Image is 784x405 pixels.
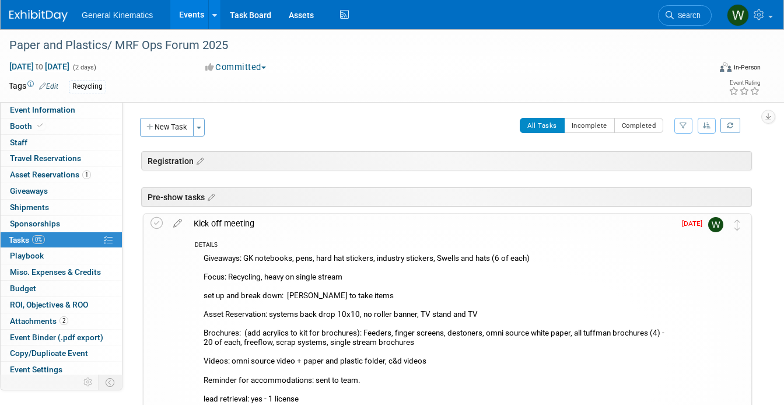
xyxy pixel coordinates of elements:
a: Refresh [720,118,740,133]
a: Misc. Expenses & Credits [1,264,122,280]
a: edit [167,218,188,229]
img: ExhibitDay [9,10,68,22]
a: Event Binder (.pdf export) [1,330,122,345]
div: Event Format [650,61,761,78]
a: Asset Reservations1 [1,167,122,183]
a: Edit sections [194,155,204,166]
span: [DATE] [682,219,708,228]
span: ROI, Objectives & ROO [10,300,88,309]
a: Edit sections [205,191,215,202]
img: Whitney Swanson [708,217,723,232]
span: Tasks [9,235,45,245]
button: Committed [201,61,271,74]
span: Shipments [10,202,49,212]
span: Search [674,11,701,20]
span: Travel Reservations [10,153,81,163]
i: Booth reservation complete [37,123,43,129]
span: 2 [60,316,68,325]
div: DETAILS [195,241,675,251]
td: Tags [9,80,58,93]
a: Playbook [1,248,122,264]
a: Shipments [1,200,122,215]
a: Attachments2 [1,313,122,329]
a: Budget [1,281,122,296]
a: ROI, Objectives & ROO [1,297,122,313]
div: Kick off meeting [188,214,675,233]
img: Format-Inperson.png [720,62,731,72]
div: Recycling [69,81,106,93]
span: Budget [10,284,36,293]
a: Giveaways [1,183,122,199]
span: Copy/Duplicate Event [10,348,88,358]
a: Tasks0% [1,232,122,248]
button: Incomplete [564,118,615,133]
button: Completed [614,118,664,133]
span: 0% [32,235,45,244]
a: Edit [39,82,58,90]
span: (2 days) [72,64,96,71]
span: Attachments [10,316,68,326]
div: Registration [141,151,752,170]
a: Event Settings [1,362,122,378]
span: Booth [10,121,45,131]
div: Paper and Plastics/ MRF Ops Forum 2025 [5,35,696,56]
span: Asset Reservations [10,170,91,179]
span: Misc. Expenses & Credits [10,267,101,277]
a: Sponsorships [1,216,122,232]
a: Travel Reservations [1,151,122,166]
span: Playbook [10,251,44,260]
div: Event Rating [729,80,760,86]
td: Personalize Event Tab Strip [78,375,99,390]
a: Booth [1,118,122,134]
div: Pre-show tasks [141,187,752,207]
a: Copy/Duplicate Event [1,345,122,361]
span: 1 [82,170,91,179]
span: Event Binder (.pdf export) [10,333,103,342]
span: Staff [10,138,27,147]
a: Staff [1,135,122,151]
span: to [34,62,45,71]
span: Event Information [10,105,75,114]
img: Whitney Swanson [727,4,749,26]
span: Event Settings [10,365,62,374]
span: Sponsorships [10,219,60,228]
span: General Kinematics [82,11,153,20]
button: New Task [140,118,194,137]
div: In-Person [733,63,761,72]
i: Move task [734,219,740,231]
a: Event Information [1,102,122,118]
span: [DATE] [DATE] [9,61,70,72]
td: Toggle Event Tabs [99,375,123,390]
a: Search [658,5,712,26]
button: All Tasks [520,118,565,133]
span: Giveaways [10,186,48,195]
